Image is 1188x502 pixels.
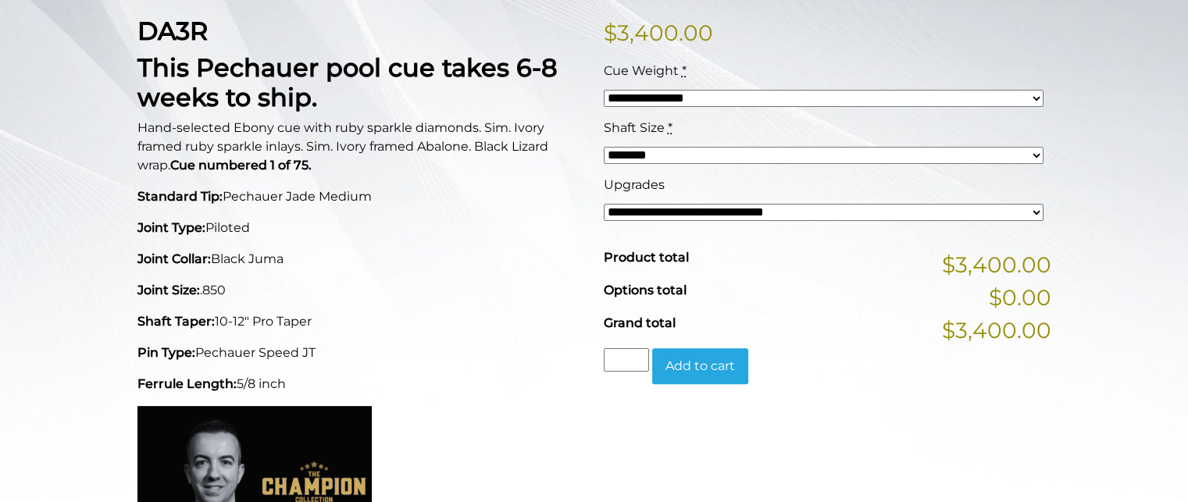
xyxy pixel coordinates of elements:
[668,120,672,135] abbr: required
[137,16,208,46] strong: DA3R
[137,251,211,266] strong: Joint Collar:
[604,283,687,297] span: Options total
[137,120,548,173] span: Hand-selected Ebony cue with ruby sparkle diamonds. Sim. Ivory framed ruby sparkle inlays. Sim. I...
[604,250,689,265] span: Product total
[137,219,585,237] p: Piloted
[137,187,585,206] p: Pechauer Jade Medium
[170,158,312,173] strong: Cue numbered 1 of 75.
[137,220,205,235] strong: Joint Type:
[137,376,237,391] strong: Ferrule Length:
[137,281,585,300] p: .850
[604,20,713,46] bdi: 3,400.00
[137,283,200,297] strong: Joint Size:
[604,120,665,135] span: Shaft Size
[137,250,585,269] p: Black Juma
[604,63,679,78] span: Cue Weight
[604,315,676,330] span: Grand total
[137,189,223,204] strong: Standard Tip:
[137,375,585,393] p: 5/8 inch
[652,348,748,384] button: Add to cart
[137,312,585,331] p: 10-12" Pro Taper
[604,20,617,46] span: $
[137,52,558,112] strong: This Pechauer pool cue takes 6-8 weeks to ship.
[942,248,1051,281] span: $3,400.00
[137,345,195,360] strong: Pin Type:
[137,314,215,329] strong: Shaft Taper:
[604,177,665,192] span: Upgrades
[942,314,1051,347] span: $3,400.00
[989,281,1051,314] span: $0.00
[137,344,585,362] p: Pechauer Speed JT
[604,348,649,372] input: Product quantity
[682,63,687,78] abbr: required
